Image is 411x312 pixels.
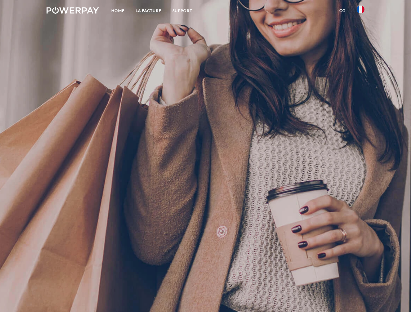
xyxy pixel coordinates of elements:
[47,7,99,14] img: logo-powerpay-white.svg
[357,6,364,13] img: fr
[334,5,351,17] a: CG
[106,5,130,17] a: Home
[130,5,167,17] a: LA FACTURE
[167,5,198,17] a: Support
